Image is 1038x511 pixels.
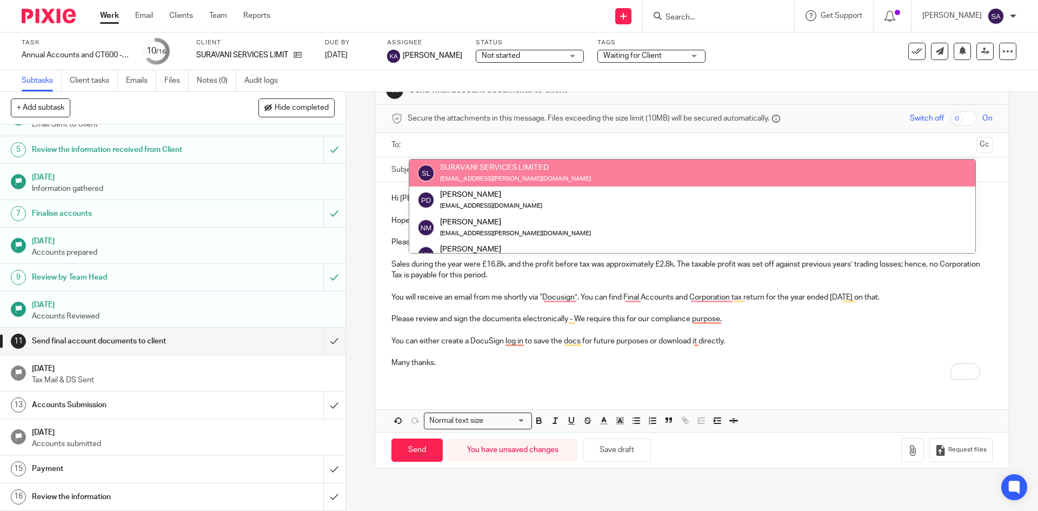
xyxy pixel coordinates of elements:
[196,50,288,61] p: SURAVANI SERVICES LIMITED
[391,259,992,281] p: Sales during the year were £16.8k, and the profit before tax was approximately £2.8k. The taxable...
[11,98,70,117] button: + Add subtask
[32,333,219,349] h1: Send final account documents to client
[391,193,992,204] p: Hi [PERSON_NAME],
[427,415,485,427] span: Normal text size
[929,438,992,462] button: Request files
[391,215,992,226] p: Hope you are well.
[32,233,335,247] h1: [DATE]
[32,205,219,222] h1: Finalise accounts
[22,38,130,47] label: Task
[22,9,76,23] img: Pixie
[982,113,993,124] span: On
[32,489,219,505] h1: Review the information
[32,142,219,158] h1: Review the information received from Client
[387,50,400,63] img: svg%3E
[32,361,335,374] h1: [DATE]
[196,38,311,47] label: Client
[325,51,348,59] span: [DATE]
[408,113,769,124] span: Secure the attachments in this message. Files exceeding the size limit (10MB) will be secured aut...
[440,216,591,227] div: [PERSON_NAME]
[440,203,542,209] small: [EMAIL_ADDRESS][DOMAIN_NAME]
[32,424,335,438] h1: [DATE]
[164,70,189,91] a: Files
[11,334,26,349] div: 11
[32,461,219,477] h1: Payment
[391,314,992,324] p: Please review and sign the documents electronically - We require this for our compliance purpose.
[156,49,166,55] small: /16
[11,206,26,221] div: 7
[197,70,236,91] a: Notes (0)
[147,45,166,57] div: 10
[32,269,219,286] h1: Review by Team Head
[922,10,982,21] p: [PERSON_NAME]
[440,244,542,255] div: [PERSON_NAME]
[910,113,944,124] span: Switch off
[987,8,1004,25] img: svg%3E
[391,357,992,368] p: Many thanks.
[417,246,435,263] img: svg%3E
[440,230,591,236] small: [EMAIL_ADDRESS][PERSON_NAME][DOMAIN_NAME]
[135,10,153,21] a: Email
[417,191,435,209] img: svg%3E
[603,52,662,59] span: Waiting for Client
[391,292,992,303] p: You will receive an email from me shortly via “Docusign”. You can find Final Accounts and Corpora...
[391,140,403,150] label: To:
[22,50,130,61] div: Annual Accounts and CT600 - (SPV)
[32,247,335,258] p: Accounts prepared
[440,176,591,182] small: [EMAIL_ADDRESS][PERSON_NAME][DOMAIN_NAME]
[403,50,462,61] span: [PERSON_NAME]
[391,336,992,347] p: You can either create a DocuSign log in to save the docs for future purposes or download it direc...
[487,415,525,427] input: Search for option
[32,183,335,194] p: Information gathered
[258,98,335,117] button: Hide completed
[482,52,520,59] span: Not started
[32,297,335,310] h1: [DATE]
[11,142,26,157] div: 5
[169,10,193,21] a: Clients
[32,439,335,449] p: Accounts submitted
[664,13,762,23] input: Search
[32,169,335,183] h1: [DATE]
[440,189,542,200] div: [PERSON_NAME]
[32,375,335,386] p: Tax Mail & DS Sent
[32,397,219,413] h1: Accounts Submission
[375,182,1008,388] div: To enrich screen reader interactions, please activate Accessibility in Grammarly extension settings
[32,311,335,322] p: Accounts Reviewed
[948,446,987,454] span: Request files
[11,270,26,285] div: 9
[391,237,992,248] p: Please find below a summary of your account for the year ended [DATE].
[244,70,286,91] a: Audit logs
[11,461,26,476] div: 15
[583,439,651,462] button: Save draft
[22,70,62,91] a: Subtasks
[387,38,462,47] label: Assignee
[243,10,270,21] a: Reports
[11,489,26,505] div: 16
[597,38,706,47] label: Tags
[448,439,577,462] div: You have unsaved changes
[325,38,374,47] label: Due by
[821,12,862,19] span: Get Support
[100,10,119,21] a: Work
[70,70,118,91] a: Client tasks
[424,413,532,429] div: Search for option
[391,439,443,462] input: Send
[417,164,435,182] img: svg%3E
[440,162,591,173] div: SURAVANI SERVICES LIMITED
[126,70,156,91] a: Emails
[32,119,335,130] p: Email Sent to Client
[209,10,227,21] a: Team
[417,219,435,236] img: svg%3E
[476,38,584,47] label: Status
[11,397,26,413] div: 13
[976,137,993,153] button: Cc
[391,164,420,175] label: Subject:
[275,104,329,112] span: Hide completed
